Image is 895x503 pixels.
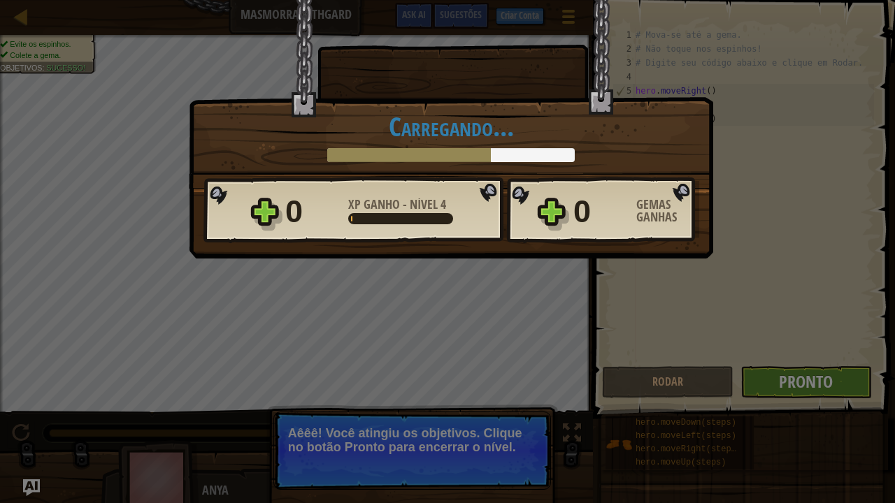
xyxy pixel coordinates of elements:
[407,196,441,213] span: Nível
[573,189,628,234] div: 0
[203,112,699,141] h1: Carregando...
[348,196,403,213] span: XP Ganho
[636,198,699,224] div: Gemas Ganhas
[441,196,446,213] span: 4
[285,189,340,234] div: 0
[348,198,446,211] div: -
